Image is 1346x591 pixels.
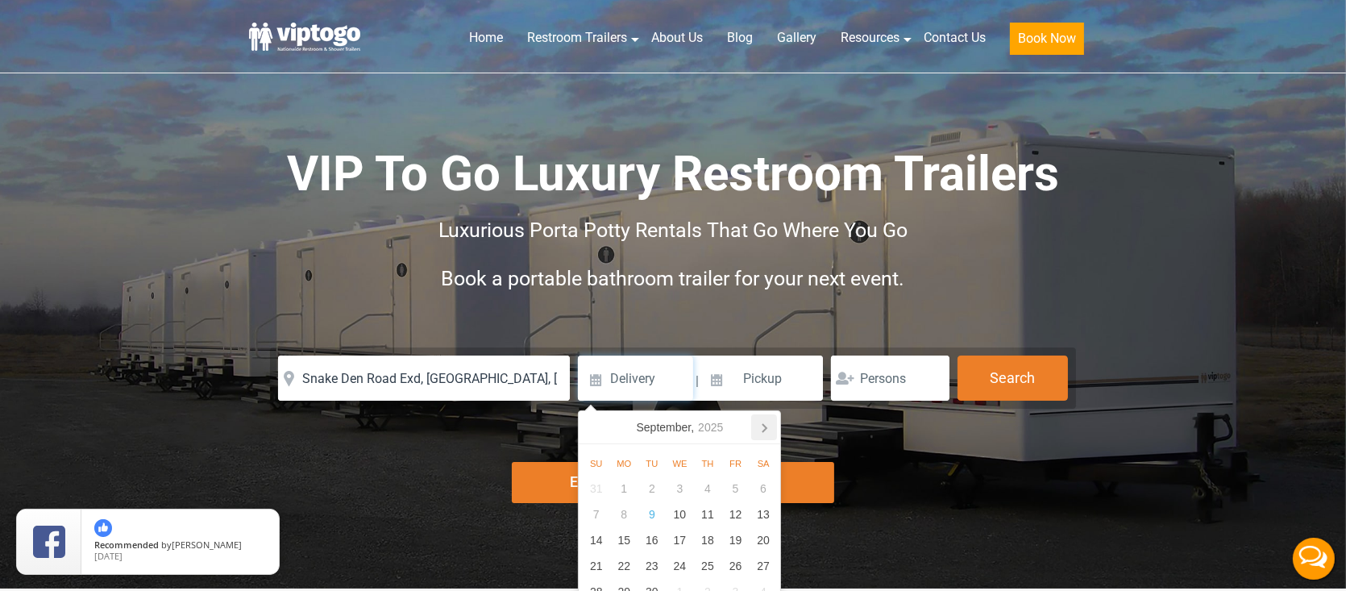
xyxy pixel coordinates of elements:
a: Resources [829,20,912,56]
button: Live Chat [1282,526,1346,591]
div: We [666,454,694,473]
div: 14 [582,527,610,553]
div: 26 [721,553,750,579]
div: Th [694,454,722,473]
div: 25 [694,553,722,579]
div: 23 [638,553,667,579]
input: Where do you need your restroom? [278,356,570,401]
span: Luxurious Porta Potty Rentals That Go Where You Go [438,219,908,242]
span: by [94,540,266,551]
div: 4 [694,476,722,502]
div: 5 [721,476,750,502]
input: Pickup [700,356,823,401]
div: Su [582,454,610,473]
span: Recommended [94,539,159,551]
div: 19 [721,527,750,553]
div: 16 [638,527,667,553]
div: 31 [582,476,610,502]
i: 2025 [698,418,723,437]
a: Home [457,20,515,56]
input: Persons [831,356,949,401]
div: 3 [666,476,694,502]
div: Mo [610,454,638,473]
div: 13 [750,502,778,527]
span: Book a portable bathroom trailer for your next event. [442,267,905,290]
div: 9 [638,502,667,527]
a: Gallery [765,20,829,56]
div: 27 [750,553,778,579]
div: Fr [721,454,750,473]
button: Search [958,356,1068,401]
a: Contact Us [912,20,998,56]
div: 11 [694,502,722,527]
input: Delivery [578,356,693,401]
div: 12 [721,502,750,527]
div: 1 [610,476,638,502]
span: [PERSON_NAME] [172,539,242,551]
a: Blog [715,20,765,56]
div: September, [630,414,730,440]
a: Restroom Trailers [515,20,639,56]
div: 6 [750,476,778,502]
img: thumbs up icon [94,519,112,537]
div: 8 [610,502,638,527]
span: VIP To Go Luxury Restroom Trailers [287,145,1059,202]
a: About Us [639,20,715,56]
div: 10 [666,502,694,527]
div: 7 [582,502,610,527]
a: Book Now [998,20,1096,65]
div: 24 [666,553,694,579]
span: [DATE] [94,550,123,562]
div: Tu [638,454,667,473]
div: 15 [610,527,638,553]
span: | [696,356,699,407]
div: Explore Restroom Trailers [512,462,835,503]
div: 18 [694,527,722,553]
div: 22 [610,553,638,579]
div: 21 [582,553,610,579]
button: Book Now [1010,23,1084,55]
img: Review Rating [33,526,65,558]
div: 17 [666,527,694,553]
div: Sa [750,454,778,473]
div: 20 [750,527,778,553]
div: 2 [638,476,667,502]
